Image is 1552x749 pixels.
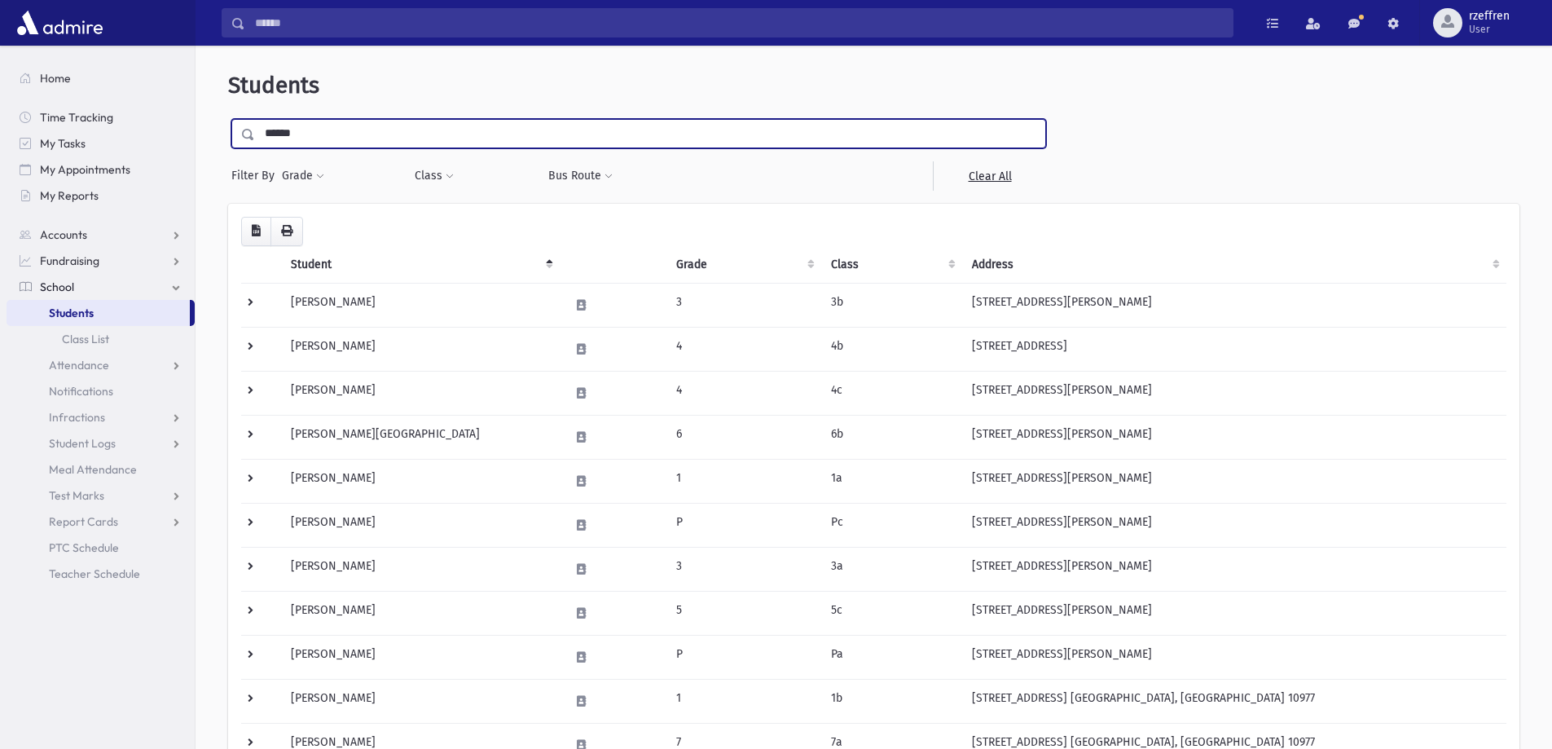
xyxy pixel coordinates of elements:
[40,136,86,151] span: My Tasks
[241,217,271,246] button: CSV
[821,591,962,635] td: 5c
[245,8,1233,37] input: Search
[281,547,560,591] td: [PERSON_NAME]
[962,679,1506,723] td: [STREET_ADDRESS] [GEOGRAPHIC_DATA], [GEOGRAPHIC_DATA] 10977
[49,488,104,503] span: Test Marks
[962,327,1506,371] td: [STREET_ADDRESS]
[40,227,87,242] span: Accounts
[962,635,1506,679] td: [STREET_ADDRESS][PERSON_NAME]
[7,156,195,183] a: My Appointments
[281,635,560,679] td: [PERSON_NAME]
[962,547,1506,591] td: [STREET_ADDRESS][PERSON_NAME]
[49,462,137,477] span: Meal Attendance
[7,130,195,156] a: My Tasks
[962,283,1506,327] td: [STREET_ADDRESS][PERSON_NAME]
[281,371,560,415] td: [PERSON_NAME]
[49,514,118,529] span: Report Cards
[962,415,1506,459] td: [STREET_ADDRESS][PERSON_NAME]
[821,679,962,723] td: 1b
[821,635,962,679] td: Pa
[281,246,560,284] th: Student: activate to sort column descending
[962,246,1506,284] th: Address: activate to sort column ascending
[13,7,107,39] img: AdmirePro
[7,352,195,378] a: Attendance
[7,509,195,535] a: Report Cards
[821,415,962,459] td: 6b
[7,222,195,248] a: Accounts
[933,161,1046,191] a: Clear All
[281,161,325,191] button: Grade
[49,306,94,320] span: Students
[40,162,130,177] span: My Appointments
[666,415,821,459] td: 6
[7,456,195,482] a: Meal Attendance
[962,459,1506,503] td: [STREET_ADDRESS][PERSON_NAME]
[666,371,821,415] td: 4
[7,326,195,352] a: Class List
[40,188,99,203] span: My Reports
[666,679,821,723] td: 1
[231,167,281,184] span: Filter By
[1469,23,1510,36] span: User
[821,459,962,503] td: 1a
[49,566,140,581] span: Teacher Schedule
[7,65,195,91] a: Home
[281,415,560,459] td: [PERSON_NAME][GEOGRAPHIC_DATA]
[281,459,560,503] td: [PERSON_NAME]
[281,679,560,723] td: [PERSON_NAME]
[281,283,560,327] td: [PERSON_NAME]
[7,300,190,326] a: Students
[666,547,821,591] td: 3
[666,327,821,371] td: 4
[270,217,303,246] button: Print
[40,280,74,294] span: School
[7,430,195,456] a: Student Logs
[281,327,560,371] td: [PERSON_NAME]
[40,110,113,125] span: Time Tracking
[281,503,560,547] td: [PERSON_NAME]
[49,410,105,425] span: Infractions
[7,104,195,130] a: Time Tracking
[49,384,113,399] span: Notifications
[7,378,195,404] a: Notifications
[547,161,613,191] button: Bus Route
[7,183,195,209] a: My Reports
[666,459,821,503] td: 1
[7,535,195,561] a: PTC Schedule
[7,274,195,300] a: School
[821,371,962,415] td: 4c
[666,283,821,327] td: 3
[49,436,116,451] span: Student Logs
[821,547,962,591] td: 3a
[49,358,109,372] span: Attendance
[414,161,455,191] button: Class
[49,540,119,555] span: PTC Schedule
[821,283,962,327] td: 3b
[666,591,821,635] td: 5
[7,482,195,509] a: Test Marks
[962,503,1506,547] td: [STREET_ADDRESS][PERSON_NAME]
[821,327,962,371] td: 4b
[666,503,821,547] td: P
[7,248,195,274] a: Fundraising
[821,246,962,284] th: Class: activate to sort column ascending
[40,253,99,268] span: Fundraising
[40,71,71,86] span: Home
[7,404,195,430] a: Infractions
[962,591,1506,635] td: [STREET_ADDRESS][PERSON_NAME]
[666,635,821,679] td: P
[821,503,962,547] td: Pc
[666,246,821,284] th: Grade: activate to sort column ascending
[962,371,1506,415] td: [STREET_ADDRESS][PERSON_NAME]
[7,561,195,587] a: Teacher Schedule
[228,72,319,99] span: Students
[281,591,560,635] td: [PERSON_NAME]
[1469,10,1510,23] span: rzeffren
